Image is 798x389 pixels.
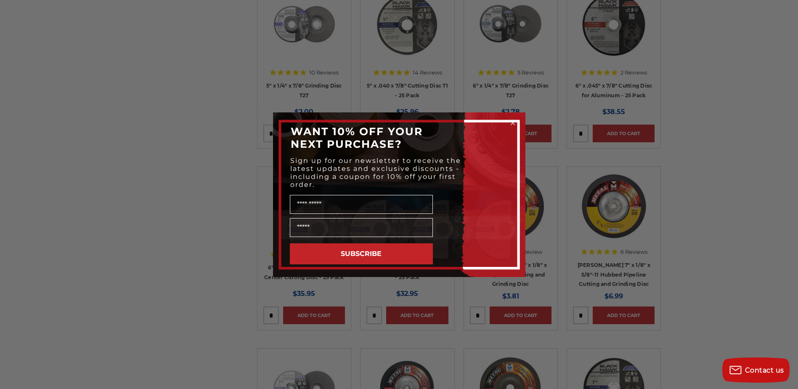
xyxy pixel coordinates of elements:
span: WANT 10% OFF YOUR NEXT PURCHASE? [291,125,423,150]
span: Contact us [745,366,784,374]
button: Close dialog [509,119,517,127]
button: Contact us [722,357,790,383]
span: Sign up for our newsletter to receive the latest updates and exclusive discounts - including a co... [290,157,461,189]
button: SUBSCRIBE [290,243,433,264]
input: Email [290,218,433,237]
